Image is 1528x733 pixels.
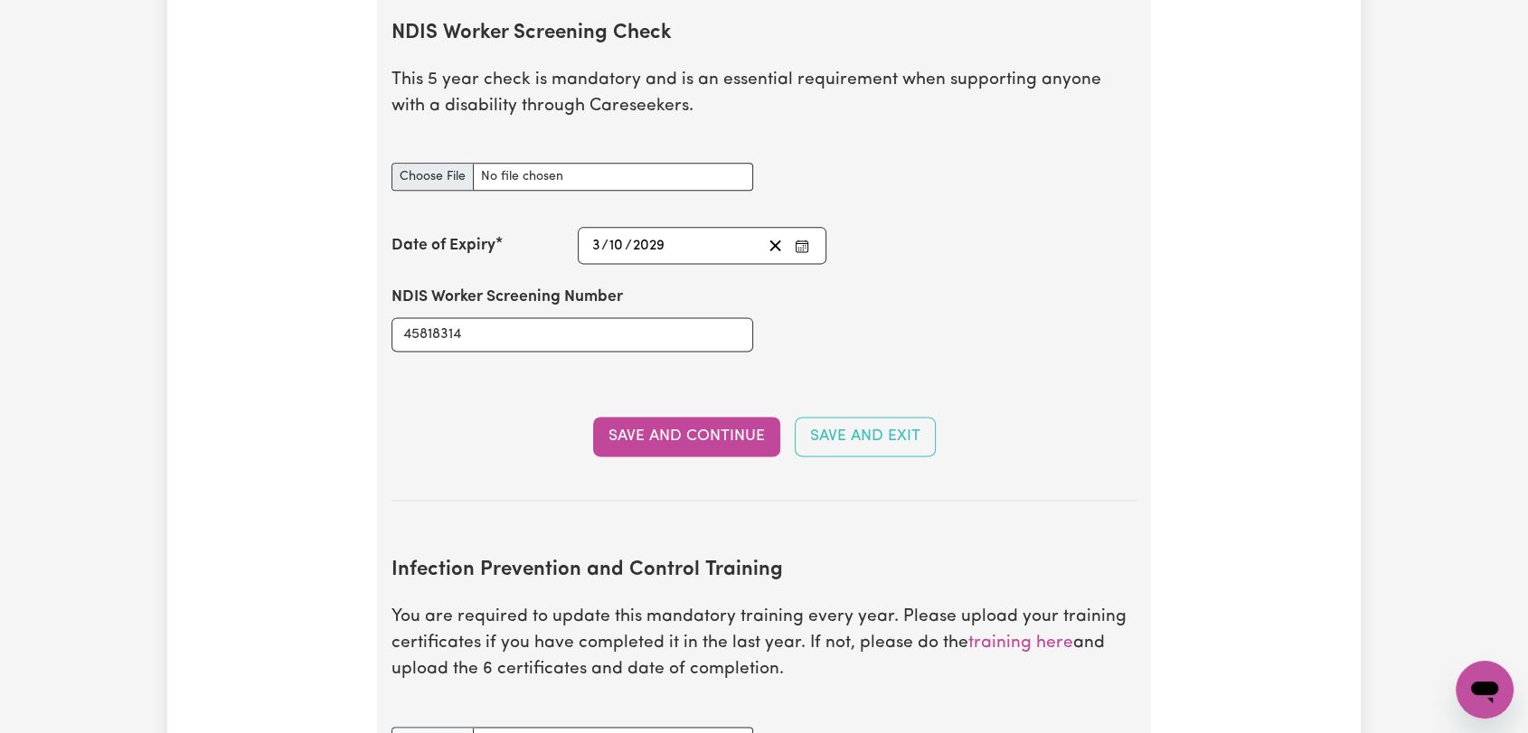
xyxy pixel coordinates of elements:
[391,559,1137,583] h2: Infection Prevention and Control Training
[608,233,625,258] input: --
[601,238,608,254] span: /
[391,68,1137,120] p: This 5 year check is mandatory and is an essential requirement when supporting anyone with a disa...
[1456,661,1514,719] iframe: Button to launch messaging window
[591,233,601,258] input: --
[593,417,780,456] button: Save and Continue
[632,233,666,258] input: ----
[391,286,623,309] label: NDIS Worker Screening Number
[391,22,1137,46] h2: NDIS Worker Screening Check
[625,238,632,254] span: /
[795,417,936,456] button: Save and Exit
[761,233,789,258] button: Clear date
[391,605,1137,682] p: You are required to update this mandatory training every year. Please upload your training certif...
[391,234,495,258] label: Date of Expiry
[789,233,815,258] button: Enter the Date of Expiry of your NDIS Worker Screening Check
[968,634,1073,652] a: training here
